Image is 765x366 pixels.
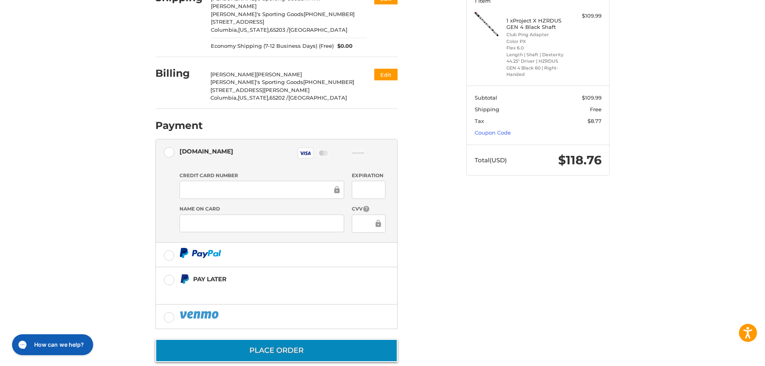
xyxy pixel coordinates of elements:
span: Columbia, [211,27,238,33]
span: [US_STATE], [238,94,269,101]
span: Free [590,106,602,112]
a: Coupon Code [475,129,511,136]
span: [STREET_ADDRESS] [211,18,264,25]
iframe: Gorgias live chat messenger [8,331,96,358]
h2: Payment [155,119,203,132]
iframe: PayPal Message 1 [180,287,347,294]
h2: Billing [155,67,202,80]
span: [GEOGRAPHIC_DATA] [289,27,347,33]
span: [US_STATE], [238,27,270,33]
label: Credit Card Number [180,172,344,179]
span: $109.99 [582,94,602,101]
div: [DOMAIN_NAME] [180,145,233,158]
span: [PERSON_NAME]'s Sporting Goods [210,79,303,85]
li: Length | Shaft | Dexterity 44.25" Driver | HZRDUS GEN 4 Black 60 | Right-Handed [506,51,568,78]
span: Subtotal [475,94,497,101]
span: $8.77 [588,118,602,124]
h4: 1 x Project X HZRDUS GEN 4 Black Shaft [506,17,568,31]
img: PayPal icon [180,248,221,258]
span: $118.76 [558,153,602,168]
span: 65203 / [270,27,289,33]
span: [STREET_ADDRESS][PERSON_NAME] [210,87,310,93]
img: Pay Later icon [180,274,190,284]
label: CVV [352,205,385,213]
span: Tax [475,118,484,124]
span: Economy Shipping (7-12 Business Days) (Free) [211,42,334,50]
div: Pay Later [193,272,347,286]
span: Shipping [475,106,499,112]
span: [PHONE_NUMBER] [304,11,355,17]
label: Name on Card [180,205,344,213]
span: 65202 / [269,94,288,101]
div: $109.99 [570,12,602,20]
span: [PERSON_NAME] [210,71,256,78]
li: Color PX [506,38,568,45]
li: Club Ping Adapter [506,31,568,38]
span: Columbia, [210,94,238,101]
img: PayPal icon [180,310,220,320]
button: Edit [374,69,398,80]
span: $0.00 [334,42,353,50]
span: [PERSON_NAME]'s Sporting Goods [211,11,304,17]
span: [PHONE_NUMBER] [303,79,354,85]
span: [GEOGRAPHIC_DATA] [288,94,347,101]
label: Expiration [352,172,385,179]
span: [PERSON_NAME] [256,71,302,78]
button: Place Order [155,339,398,362]
span: Total (USD) [475,156,507,164]
li: Flex 6.0 [506,45,568,51]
